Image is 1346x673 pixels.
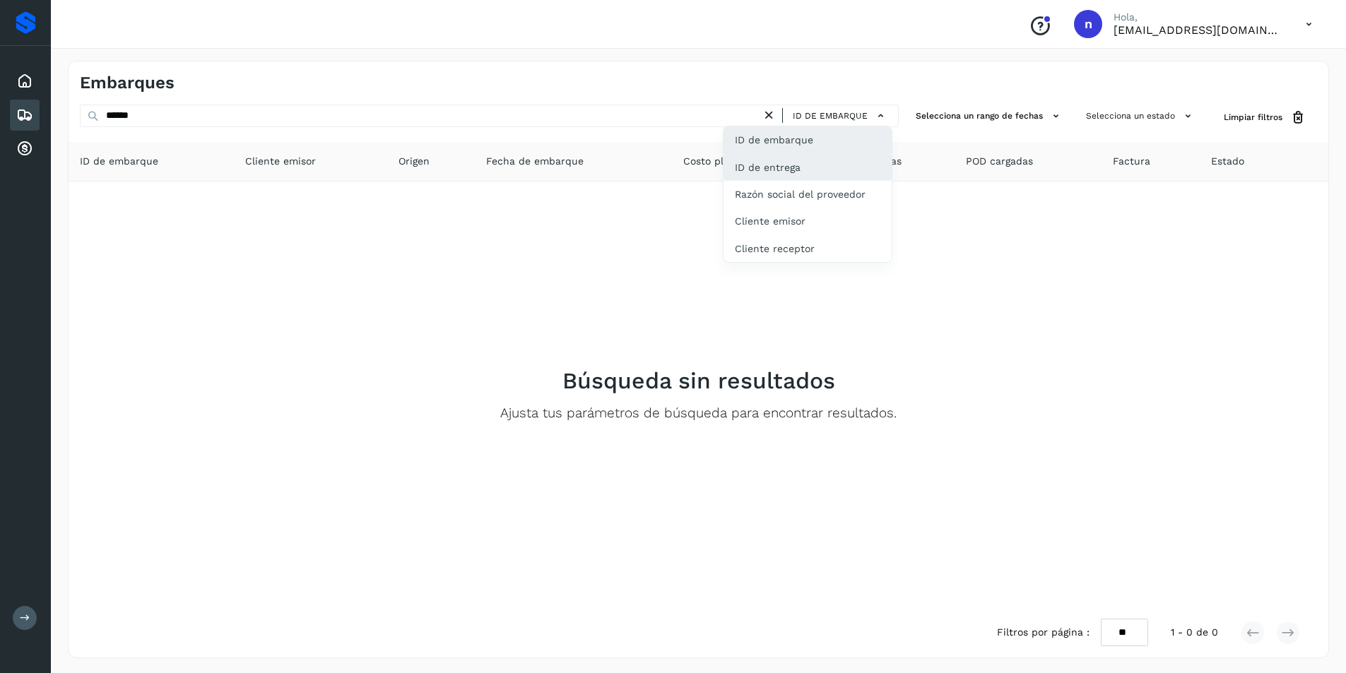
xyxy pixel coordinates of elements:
div: ID de embarque [724,126,892,153]
div: Cuentas por cobrar [10,133,40,165]
div: Cliente emisor [724,208,892,234]
div: ID de entrega [724,154,892,181]
div: Inicio [10,66,40,97]
div: Embarques [10,100,40,131]
p: nchavez@aeo.mx [1114,23,1283,37]
p: Hola, [1114,11,1283,23]
div: Razón social del proveedor [724,181,892,208]
div: Cliente receptor [724,235,892,262]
